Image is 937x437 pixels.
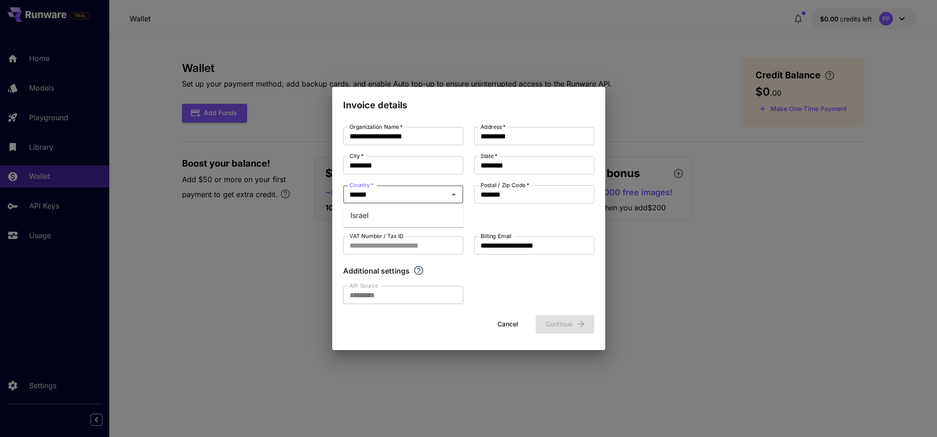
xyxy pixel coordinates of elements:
[343,265,410,276] p: Additional settings
[349,152,364,160] label: City
[349,123,403,131] label: Organization Name
[481,152,497,160] label: State
[481,181,529,189] label: Postal / Zip Code
[332,87,605,112] h2: Invoice details
[349,232,404,240] label: VAT Number / Tax ID
[447,188,460,201] button: Close
[481,232,512,240] label: Billing Email
[413,265,424,276] svg: Explore additional customization settings
[487,315,528,334] button: Cancel
[481,123,506,131] label: Address
[349,181,374,189] label: Country
[349,282,378,290] label: AIR Source
[343,207,463,224] li: Israel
